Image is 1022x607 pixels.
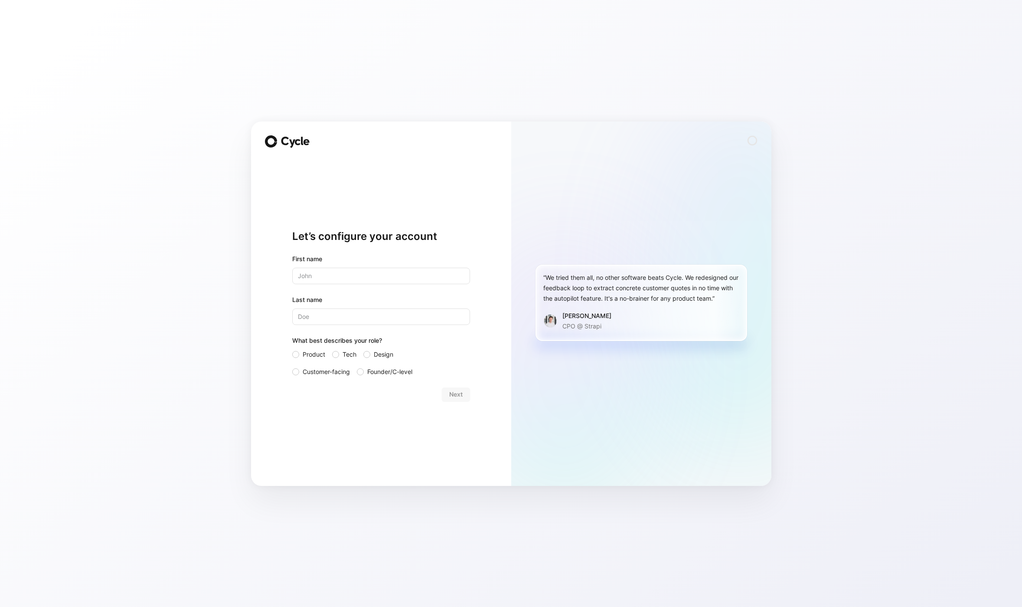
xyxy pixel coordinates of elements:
span: Tech [343,349,356,360]
div: First name [292,254,470,264]
span: Product [303,349,325,360]
span: Customer-facing [303,367,350,377]
div: “We tried them all, no other software beats Cycle. We redesigned our feedback loop to extract con... [543,272,739,304]
p: CPO @ Strapi [562,321,611,331]
div: [PERSON_NAME] [562,311,611,321]
label: Last name [292,295,470,305]
span: Design [374,349,393,360]
h1: Let’s configure your account [292,230,470,243]
input: John [292,268,470,284]
div: What best describes your role? [292,335,470,349]
span: Founder/C-level [367,367,412,377]
input: Doe [292,308,470,325]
